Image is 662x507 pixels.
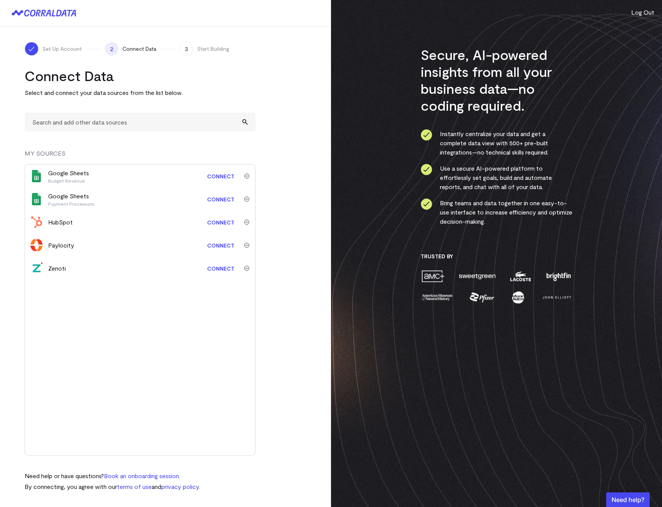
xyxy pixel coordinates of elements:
img: brightfin-a251e171.png [545,269,572,283]
img: moon-juice-c312e729.png [510,291,526,304]
a: Connect [203,192,238,206]
img: ico-check-circle-4b19435c.svg [421,129,432,141]
p: Need help or have questions? [25,471,200,480]
img: pfizer-e137f5fc.png [469,291,495,304]
img: google_sheets-5a4bad8e.svg [30,170,43,182]
a: Connect [203,261,238,276]
a: Connect [203,215,238,229]
li: Instantly centralize your data and get a complete data view with 500+ pre-built integrations—no t... [421,129,573,157]
img: zenoti-2086f9c1.png [30,262,43,274]
img: ico-check-circle-4b19435c.svg [421,198,432,210]
li: Bring teams and data together in one easy-to-use interface to increase efficiency and optimize de... [421,198,573,226]
a: terms of use [117,483,152,490]
p: Payment Processors [48,201,94,207]
a: privacy policy. [161,483,200,490]
img: hubspot-c1e9301f.svg [30,216,43,228]
div: Google Sheets [48,168,89,184]
div: HubSpot [48,218,73,227]
div: Zenoti [48,264,66,273]
span: Set Up Account [42,45,82,53]
li: Use a secure AI-powered platform to effortlessly set goals, build and automate reports, and chat ... [421,164,573,191]
div: Paylocity [48,241,74,250]
img: ico-check-circle-4b19435c.svg [421,164,432,175]
img: ico-check-white-5ff98cb1.svg [28,45,35,53]
img: john-elliott-25751c40.png [541,291,572,304]
img: trash-40e54a27.svg [244,196,249,202]
h3: Secure, AI-powered insights from all your business data—no coding required. [421,46,573,114]
img: trash-40e54a27.svg [244,173,249,179]
a: Connect [203,238,238,253]
img: amnh-5afada46.png [421,291,454,304]
img: google_sheets-5a4bad8e.svg [30,193,43,205]
a: Book an onboarding session. [104,472,180,479]
div: MY SOURCES [25,149,256,164]
span: 3 [179,42,193,56]
p: By connecting, you agree with our and [25,482,200,491]
img: trash-40e54a27.svg [244,266,249,271]
span: Start Building [197,45,229,53]
img: sweetgreen-1d1fb32c.png [458,269,496,283]
input: Search and add other data sources [25,113,256,131]
button: Log Out [631,8,654,17]
img: amc-0b11a8f1.png [421,269,445,283]
span: 2 [105,42,119,56]
h3: Trusted By [421,253,573,260]
img: trash-40e54a27.svg [244,219,249,225]
img: paylocity-4997edbb.svg [30,239,43,251]
p: Budget Revenue [48,178,89,184]
img: trash-40e54a27.svg [244,243,249,248]
p: Select and connect your data sources from the list below. [25,88,256,97]
span: Connect Data [122,45,156,53]
a: Connect [203,169,238,183]
h2: Connect Data [25,67,256,84]
img: lacoste-7a6b0538.png [509,269,532,283]
div: Google Sheets [48,191,94,207]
